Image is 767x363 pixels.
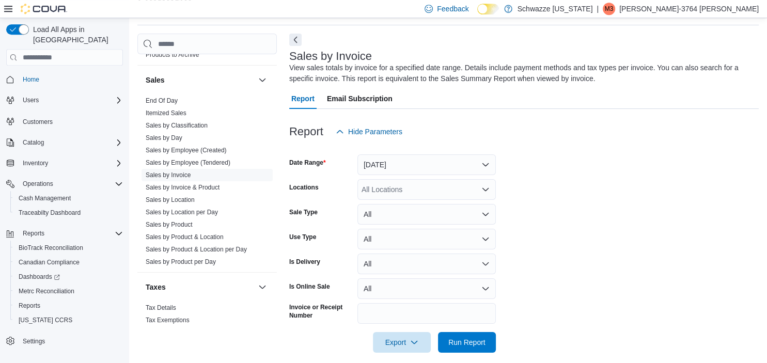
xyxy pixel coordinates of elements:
[289,125,323,138] h3: Report
[146,245,247,254] span: Sales by Product & Location per Day
[10,270,127,284] a: Dashboards
[146,147,227,154] a: Sales by Employee (Created)
[2,156,127,170] button: Inventory
[19,227,123,240] span: Reports
[10,241,127,255] button: BioTrack Reconciliation
[19,287,74,295] span: Metrc Reconciliation
[146,196,195,203] a: Sales by Location
[146,134,182,142] span: Sales by Day
[137,302,277,330] div: Taxes
[14,207,123,219] span: Traceabilty Dashboard
[256,281,269,293] button: Taxes
[146,258,216,266] span: Sales by Product per Day
[14,192,123,204] span: Cash Management
[289,50,372,62] h3: Sales by Invoice
[332,121,406,142] button: Hide Parameters
[14,299,44,312] a: Reports
[2,334,127,349] button: Settings
[14,192,75,204] a: Cash Management
[481,185,490,194] button: Open list of options
[146,221,193,228] a: Sales by Product
[289,183,319,192] label: Locations
[14,285,79,297] a: Metrc Reconciliation
[597,3,599,15] p: |
[10,255,127,270] button: Canadian Compliance
[19,116,57,128] a: Customers
[21,4,67,14] img: Cova
[19,258,80,266] span: Canadian Compliance
[19,335,123,348] span: Settings
[2,226,127,241] button: Reports
[19,316,72,324] span: [US_STATE] CCRS
[146,75,254,85] button: Sales
[289,62,754,84] div: View sales totals by invoice for a specified date range. Details include payment methods and tax ...
[14,271,64,283] a: Dashboards
[2,177,127,191] button: Operations
[146,304,176,312] span: Tax Details
[19,94,43,106] button: Users
[146,159,230,167] span: Sales by Employee (Tendered)
[19,136,123,149] span: Catalog
[19,115,123,128] span: Customers
[146,97,178,105] span: End Of Day
[19,209,81,217] span: Traceabilty Dashboard
[146,75,165,85] h3: Sales
[291,88,315,109] span: Report
[19,273,60,281] span: Dashboards
[146,171,191,179] a: Sales by Invoice
[373,332,431,353] button: Export
[289,208,318,216] label: Sale Type
[146,282,254,292] button: Taxes
[14,314,76,326] a: [US_STATE] CCRS
[2,114,127,129] button: Customers
[146,196,195,204] span: Sales by Location
[14,299,123,312] span: Reports
[605,3,614,15] span: M3
[146,258,216,265] a: Sales by Product per Day
[23,138,44,147] span: Catalog
[10,298,127,313] button: Reports
[19,157,52,169] button: Inventory
[10,284,127,298] button: Metrc Reconciliation
[14,285,123,297] span: Metrc Reconciliation
[2,135,127,150] button: Catalog
[29,24,123,45] span: Load All Apps in [GEOGRAPHIC_DATA]
[146,159,230,166] a: Sales by Employee (Tendered)
[23,229,44,238] span: Reports
[289,233,316,241] label: Use Type
[146,209,218,216] a: Sales by Location per Day
[14,207,85,219] a: Traceabilty Dashboard
[289,258,320,266] label: Is Delivery
[289,303,353,320] label: Invoice or Receipt Number
[146,134,182,141] a: Sales by Day
[14,314,123,326] span: Washington CCRS
[23,159,48,167] span: Inventory
[19,194,71,202] span: Cash Management
[14,242,87,254] a: BioTrack Reconciliation
[437,4,468,14] span: Feedback
[146,146,227,154] span: Sales by Employee (Created)
[19,227,49,240] button: Reports
[19,178,57,190] button: Operations
[477,4,499,14] input: Dark Mode
[146,109,186,117] a: Itemized Sales
[289,159,326,167] label: Date Range
[19,244,83,252] span: BioTrack Reconciliation
[23,118,53,126] span: Customers
[619,3,759,15] p: [PERSON_NAME]-3764 [PERSON_NAME]
[146,317,190,324] a: Tax Exemptions
[438,332,496,353] button: Run Report
[289,282,330,291] label: Is Online Sale
[477,14,478,15] span: Dark Mode
[348,127,402,137] span: Hide Parameters
[14,256,84,269] a: Canadian Compliance
[2,72,127,87] button: Home
[357,278,496,299] button: All
[448,337,486,348] span: Run Report
[146,220,193,229] span: Sales by Product
[10,313,127,327] button: [US_STATE] CCRS
[10,191,127,206] button: Cash Management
